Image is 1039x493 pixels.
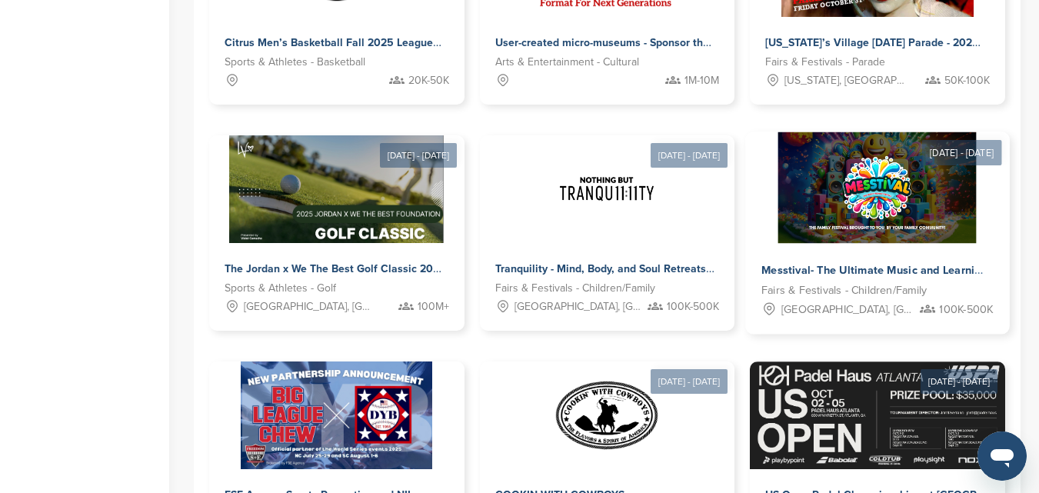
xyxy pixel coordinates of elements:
span: 100K-500K [667,298,719,315]
span: [GEOGRAPHIC_DATA], [GEOGRAPHIC_DATA] [515,298,641,315]
span: Tranquility - Mind, Body, and Soul Retreats [495,262,706,275]
span: Fairs & Festivals - Children/Family [761,282,927,300]
span: 100M+ [418,298,449,315]
span: User-created micro-museums - Sponsor the future of cultural storytelling [495,36,855,49]
span: Citrus Men’s Basketball Fall 2025 League [225,36,433,49]
span: The Jordan x We The Best Golf Classic 2025 – Where Sports, Music & Philanthropy Collide [225,262,675,275]
iframe: Button to launch messaging window [977,431,1027,481]
img: Sponsorpitch & [241,361,432,469]
div: [DATE] - [DATE] [651,369,728,394]
img: Sponsorpitch & [778,132,977,244]
span: 100K-500K [940,301,994,318]
div: [DATE] - [DATE] [651,143,728,168]
a: [DATE] - [DATE] Sponsorpitch & The Jordan x We The Best Golf Classic 2025 – Where Sports, Music &... [209,111,465,331]
div: [DATE] - [DATE] [921,369,997,394]
span: Sports & Athletes - Basketball [225,54,365,71]
img: Sponsorpitch & [553,361,661,469]
span: 1M-10M [684,72,719,89]
span: [US_STATE]’s Village [DATE] Parade - 2025 [765,36,979,49]
span: Arts & Entertainment - Cultural [495,54,639,71]
img: Sponsorpitch & [229,135,444,243]
span: [GEOGRAPHIC_DATA], [GEOGRAPHIC_DATA] [244,298,371,315]
a: [DATE] - [DATE] Sponsorpitch & Messtival- The Ultimate Music and Learning Family Festival Fairs &... [746,107,1010,335]
div: [DATE] - [DATE] [380,143,457,168]
span: [GEOGRAPHIC_DATA], [GEOGRAPHIC_DATA] [781,301,912,318]
span: [US_STATE], [GEOGRAPHIC_DATA] [784,72,911,89]
span: Fairs & Festivals - Children/Family [495,280,655,297]
span: Sports & Athletes - Golf [225,280,336,297]
a: [DATE] - [DATE] Sponsorpitch & Tranquility - Mind, Body, and Soul Retreats Fairs & Festivals - Ch... [480,111,735,331]
span: 20K-50K [408,72,449,89]
img: Sponsorpitch & [553,135,661,243]
span: Fairs & Festivals - Parade [765,54,885,71]
div: [DATE] - [DATE] [922,140,1002,165]
span: 50K-100K [944,72,990,89]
